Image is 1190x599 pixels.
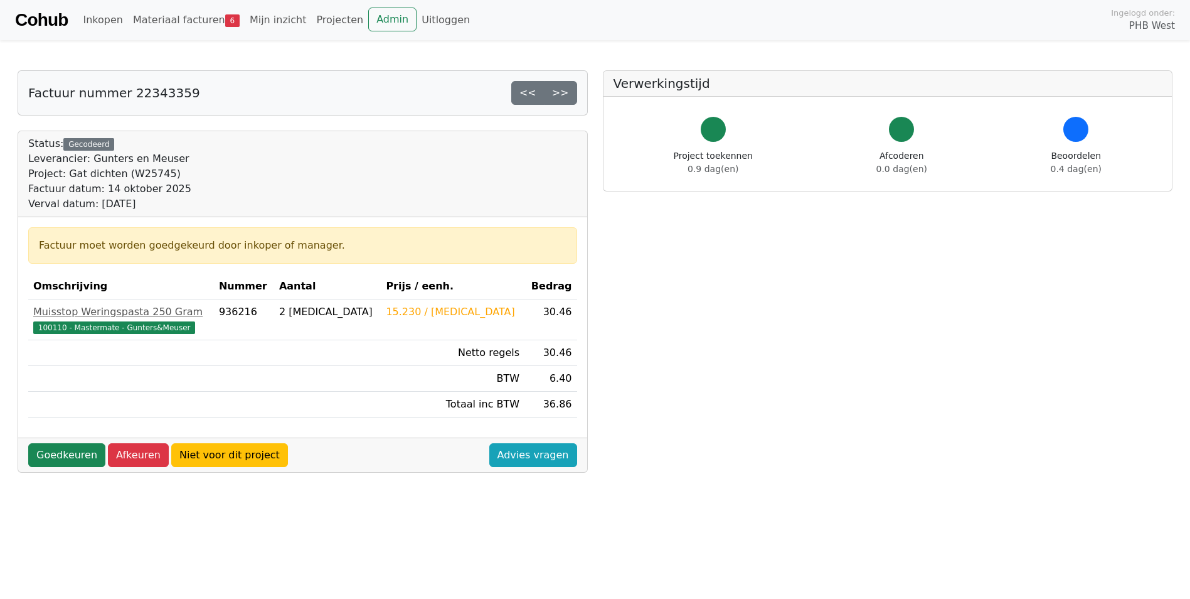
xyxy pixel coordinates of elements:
[524,340,576,366] td: 30.46
[214,274,274,299] th: Nummer
[381,392,524,418] td: Totaal inc BTW
[544,81,577,105] a: >>
[279,305,376,320] div: 2 [MEDICAL_DATA]
[386,305,519,320] div: 15.230 / [MEDICAL_DATA]
[225,14,240,27] span: 6
[674,149,753,176] div: Project toekennen
[876,149,927,176] div: Afcoderen
[39,238,566,253] div: Factuur moet worden goedgekeurd door inkoper of manager.
[524,392,576,418] td: 36.86
[33,305,209,320] div: Muisstop Weringspasta 250 Gram
[1051,149,1102,176] div: Beoordelen
[511,81,545,105] a: <<
[214,299,274,340] td: 936216
[311,8,368,33] a: Projecten
[524,299,576,340] td: 30.46
[28,274,214,299] th: Omschrijving
[78,8,127,33] a: Inkopen
[381,340,524,366] td: Netto regels
[63,138,114,151] div: Gecodeerd
[688,164,738,174] span: 0.9 dag(en)
[28,85,200,100] h5: Factuur nummer 22343359
[1051,164,1102,174] span: 0.4 dag(en)
[28,181,191,197] div: Factuur datum: 14 oktober 2025
[28,443,105,467] a: Goedkeuren
[245,8,312,33] a: Mijn inzicht
[614,76,1162,91] h5: Verwerkingstijd
[876,164,927,174] span: 0.0 dag(en)
[108,443,169,467] a: Afkeuren
[524,366,576,392] td: 6.40
[524,274,576,299] th: Bedrag
[15,5,68,35] a: Cohub
[33,305,209,335] a: Muisstop Weringspasta 250 Gram100110 - Mastermate - Gunters&Meuser
[381,366,524,392] td: BTW
[28,136,191,212] div: Status:
[368,8,417,31] a: Admin
[381,274,524,299] th: Prijs / eenh.
[33,321,195,334] span: 100110 - Mastermate - Gunters&Meuser
[1129,19,1175,33] span: PHB West
[28,151,191,166] div: Leverancier: Gunters en Meuser
[1111,7,1175,19] span: Ingelogd onder:
[28,166,191,181] div: Project: Gat dichten (W25745)
[28,197,191,212] div: Verval datum: [DATE]
[171,443,288,467] a: Niet voor dit project
[274,274,381,299] th: Aantal
[128,8,245,33] a: Materiaal facturen6
[489,443,577,467] a: Advies vragen
[417,8,475,33] a: Uitloggen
